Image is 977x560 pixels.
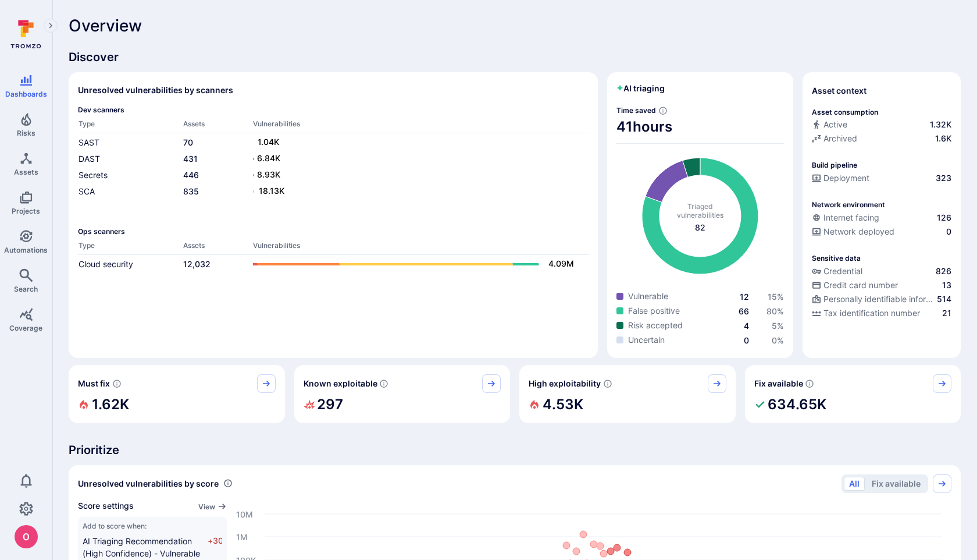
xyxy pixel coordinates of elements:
div: Fix available [745,365,961,423]
a: Deployment323 [812,172,951,184]
a: 446 [183,170,199,180]
a: 18.13K [253,185,577,199]
span: Search [14,285,38,293]
a: 1.04K [253,136,577,150]
button: All [844,477,865,491]
span: 0 [946,226,951,238]
a: 66 [739,306,749,316]
span: Time saved [616,106,656,115]
span: Uncertain [628,334,665,346]
span: Credit card number [823,279,898,291]
div: Known exploitable [294,365,511,423]
a: 5% [772,321,784,331]
a: 8.93K [253,168,577,182]
h2: Unresolved vulnerabilities by scanners [78,84,233,96]
span: total [695,222,705,233]
div: Number of vulnerabilities in status 'Open' 'Triaged' and 'In process' grouped by score [223,477,233,490]
p: Network environment [812,200,885,209]
span: Archived [823,133,857,144]
p: Sensitive data [812,254,861,263]
div: Configured deployment pipeline [812,172,951,186]
text: 10M [236,509,253,519]
a: 835 [183,186,199,196]
div: Credit card number [812,279,898,291]
a: SCA [79,186,95,196]
span: Add to score when: [83,522,222,530]
div: Code repository is archived [812,133,951,147]
a: 4.09M [253,257,577,271]
a: 6.84K [253,152,577,166]
a: 15% [768,292,784,302]
span: 80 % [766,306,784,316]
span: Overview [69,16,142,35]
th: Vulnerabilities [252,119,589,133]
th: Type [78,240,183,255]
span: Prioritize [69,442,961,458]
span: Score settings [78,500,134,512]
div: Personally identifiable information (PII) [812,293,935,305]
h2: 1.62K [92,393,129,416]
span: 1.32K [930,119,951,130]
a: Cloud security [79,259,133,269]
a: View [198,500,227,512]
h2: AI triaging [616,83,665,94]
th: Type [78,119,183,133]
div: Internet facing [812,212,879,224]
span: Vulnerable [628,290,668,302]
span: 21 [942,307,951,319]
svg: Confirmed exploitable by KEV [379,379,388,388]
img: ACg8ocJcCe-YbLxGm5tc0PuNRxmgP8aEm0RBXn6duO8aeMVK9zjHhw=s96-c [15,525,38,548]
text: 1M [236,531,248,541]
text: 4.09M [548,258,574,268]
div: Deployment [812,172,869,184]
a: DAST [79,154,100,164]
div: Evidence indicative of processing credit card numbers [812,279,951,293]
div: Evidence indicative of handling user or service credentials [812,265,951,279]
a: 12,032 [183,259,211,269]
a: Network deployed0 [812,226,951,238]
div: Tax identification number [812,307,920,319]
span: 0 % [772,335,784,345]
th: Vulnerabilities [252,240,589,255]
span: 12 [740,292,749,302]
span: +30 [208,535,222,559]
span: Deployment [823,172,869,184]
div: High exploitability [519,365,736,423]
a: 70 [183,137,193,147]
a: 80% [766,306,784,316]
span: Assets [14,168,38,176]
span: Risks [17,129,35,137]
a: Active1.32K [812,119,951,130]
span: Risk accepted [628,320,683,331]
button: Expand navigation menu [44,19,58,33]
span: Dev scanners [78,105,589,114]
div: Credential [812,265,862,277]
a: 431 [183,154,198,164]
span: 4 [744,321,749,331]
span: 323 [936,172,951,184]
span: Discover [69,49,961,65]
span: 15 % [768,292,784,302]
a: Secrets [79,170,108,180]
span: 826 [936,265,951,277]
span: Triaged vulnerabilities [677,202,723,219]
span: Projects [12,207,40,215]
span: Automations [4,246,48,254]
a: Personally identifiable information (PII)514 [812,293,951,305]
span: False positive [628,305,680,317]
span: 13 [942,279,951,291]
span: 5 % [772,321,784,331]
span: Must fix [78,378,110,389]
span: Tax identification number [823,307,920,319]
span: AI Triaging Recommendation (High Confidence) - Vulnerable [83,536,200,558]
svg: Risk score >=40 , missed SLA [112,379,122,388]
a: 0 [744,335,749,345]
span: Unresolved vulnerabilities by score [78,478,219,490]
span: 126 [937,212,951,224]
text: 8.93K [257,169,280,179]
a: Credit card number13 [812,279,951,291]
h2: 4.53K [543,393,583,416]
span: Asset context [812,85,867,97]
div: Must fix [69,365,285,423]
